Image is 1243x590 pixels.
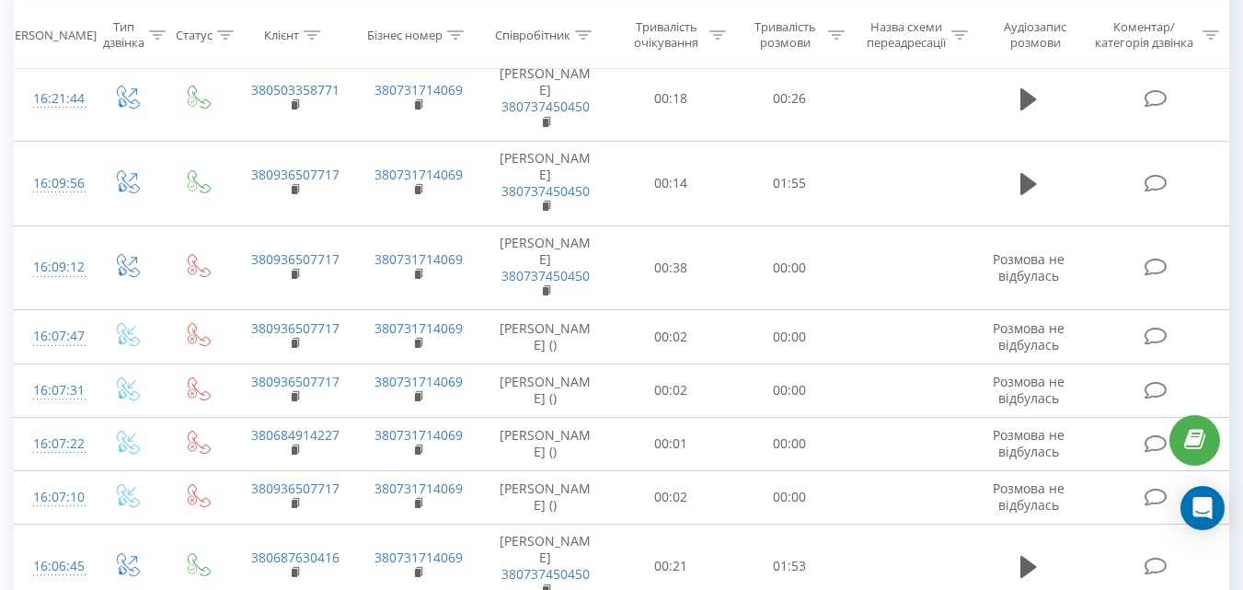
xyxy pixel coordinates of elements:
a: 380503358771 [251,81,340,98]
a: 380731714069 [374,480,463,497]
a: 380737450450 [501,182,590,200]
span: Розмова не відбулась [993,480,1065,514]
div: 16:06:45 [33,549,72,584]
a: 380687630416 [251,549,340,566]
td: [PERSON_NAME] () [479,417,612,470]
td: 00:00 [731,364,849,417]
div: Тривалість розмови [747,19,823,51]
div: Назва схеми переадресації [866,19,947,51]
td: [PERSON_NAME] () [479,470,612,524]
a: 380731714069 [374,373,463,390]
span: Розмова не відбулась [993,426,1065,460]
div: Open Intercom Messenger [1180,486,1225,530]
div: 16:09:12 [33,249,72,285]
div: Коментар/категорія дзвінка [1090,19,1198,51]
a: 380737450450 [501,98,590,115]
td: 00:01 [612,417,731,470]
td: 00:02 [612,364,731,417]
a: 380936507717 [251,480,340,497]
td: 00:02 [612,310,731,364]
div: Статус [176,27,213,42]
td: 00:38 [612,226,731,310]
td: 00:14 [612,141,731,226]
div: 16:07:31 [33,373,72,409]
td: [PERSON_NAME] [479,226,612,310]
td: 00:18 [612,57,731,142]
div: 16:07:10 [33,480,72,515]
td: 00:26 [731,57,849,142]
a: 380737450450 [501,565,590,583]
td: 00:02 [612,470,731,524]
a: 380936507717 [251,166,340,183]
span: Розмова не відбулась [993,319,1065,353]
td: 00:00 [731,417,849,470]
td: [PERSON_NAME] [479,57,612,142]
div: Тип дзвінка [103,19,144,51]
td: [PERSON_NAME] () [479,364,612,417]
div: Співробітник [495,27,570,42]
div: Аудіозапис розмови [989,19,1082,51]
div: 16:07:22 [33,426,72,462]
td: 00:00 [731,310,849,364]
td: 01:55 [731,141,849,226]
a: 380731714069 [374,250,463,268]
a: 380731714069 [374,426,463,444]
div: 16:21:44 [33,81,72,117]
span: Розмова не відбулась [993,373,1065,407]
td: 00:00 [731,226,849,310]
span: Розмова не відбулась [993,250,1065,284]
div: 16:09:56 [33,166,72,202]
td: 00:00 [731,470,849,524]
div: Клієнт [264,27,299,42]
td: [PERSON_NAME] [479,141,612,226]
td: [PERSON_NAME] () [479,310,612,364]
div: [PERSON_NAME] [4,27,97,42]
a: 380684914227 [251,426,340,444]
a: 380936507717 [251,250,340,268]
a: 380731714069 [374,166,463,183]
div: Тривалість очікування [628,19,705,51]
a: 380737450450 [501,267,590,284]
a: 380936507717 [251,373,340,390]
a: 380936507717 [251,319,340,337]
div: Бізнес номер [367,27,443,42]
div: 16:07:47 [33,318,72,354]
a: 380731714069 [374,549,463,566]
a: 380731714069 [374,81,463,98]
a: 380731714069 [374,319,463,337]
